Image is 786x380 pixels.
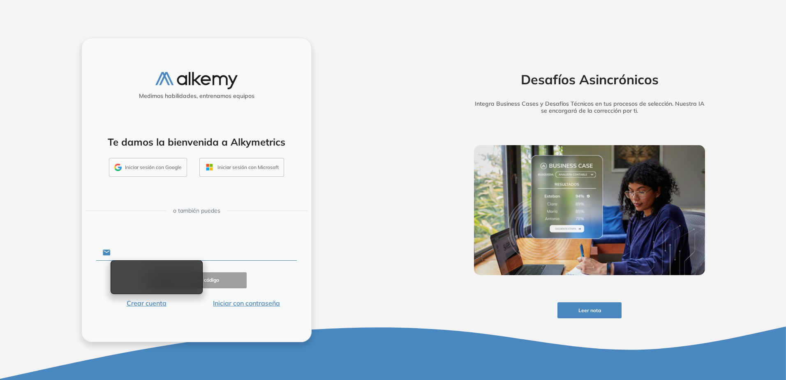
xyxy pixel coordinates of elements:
[461,72,718,87] h2: Desafíos Asincrónicos
[96,298,196,308] button: Crear cuenta
[461,100,718,114] h5: Integra Business Cases y Desafíos Técnicos en tus procesos de selección. Nuestra IA se encargará ...
[638,285,786,380] iframe: Chat Widget
[474,145,705,275] img: img-more-info
[199,158,284,177] button: Iniciar sesión con Microsoft
[85,93,308,100] h5: Medimos habilidades, entrenamos equipos
[109,158,187,177] button: Iniciar sesión con Google
[557,302,622,318] button: Leer nota
[155,72,238,89] img: logo-alkemy
[638,285,786,380] div: Widget de chat
[173,206,220,215] span: o también puedes
[114,164,122,171] img: GMAIL_ICON
[205,162,214,172] img: OUTLOOK_ICON
[196,298,297,308] button: Iniciar con contraseña
[92,136,301,148] h4: Te damos la bienvenida a Alkymetrics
